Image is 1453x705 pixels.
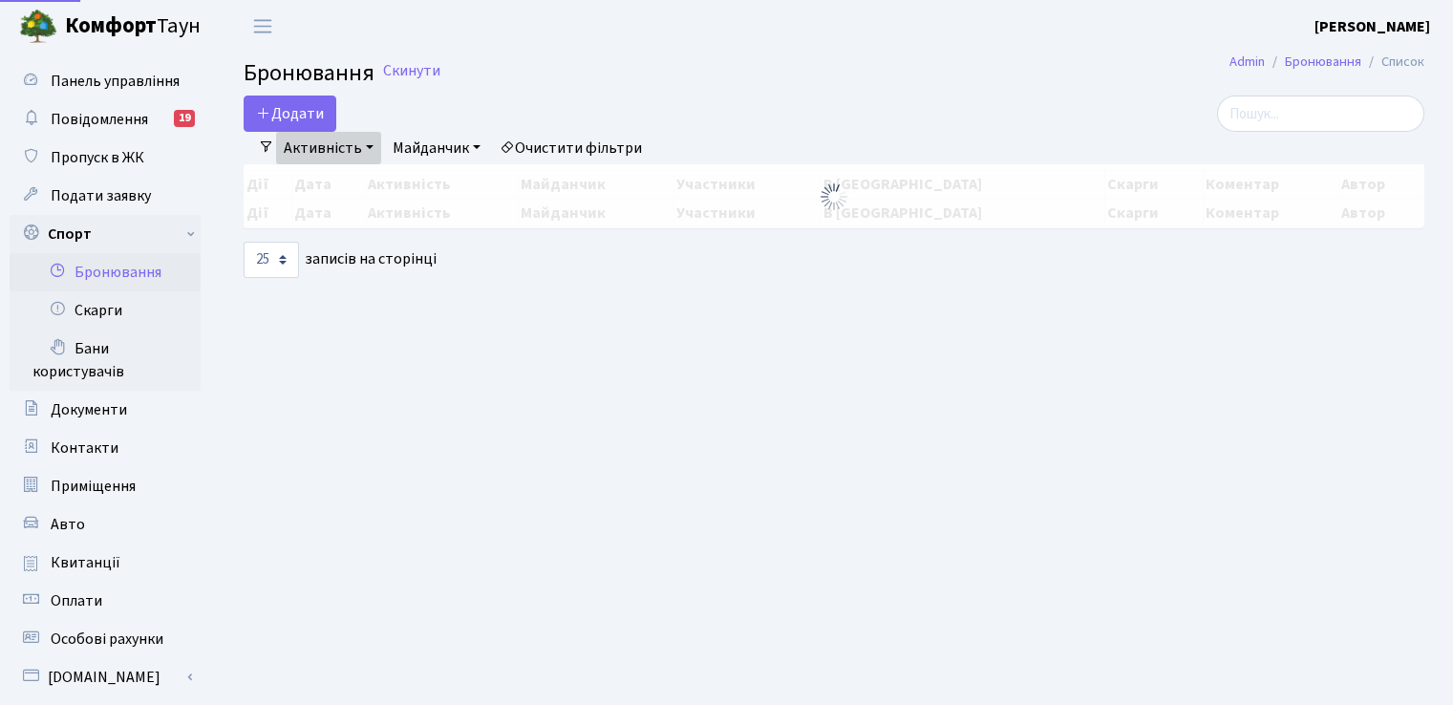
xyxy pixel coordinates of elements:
[244,56,374,90] span: Бронювання
[65,11,157,41] b: Комфорт
[1217,96,1424,132] input: Пошук...
[51,71,180,92] span: Панель управління
[1285,52,1361,72] a: Бронювання
[819,182,849,212] img: Обробка...
[174,110,195,127] div: 19
[244,242,437,278] label: записів на сторінці
[51,514,85,535] span: Авто
[1314,16,1430,37] b: [PERSON_NAME]
[1314,15,1430,38] a: [PERSON_NAME]
[51,185,151,206] span: Подати заявку
[10,505,201,544] a: Авто
[51,109,148,130] span: Повідомлення
[65,11,201,43] span: Таун
[10,620,201,658] a: Особові рахунки
[10,467,201,505] a: Приміщення
[244,96,336,132] button: Додати
[51,552,120,573] span: Квитанції
[10,391,201,429] a: Документи
[51,147,144,168] span: Пропуск в ЖК
[10,429,201,467] a: Контакти
[10,177,201,215] a: Подати заявку
[51,438,118,459] span: Контакти
[492,132,650,164] a: Очистити фільтри
[10,253,201,291] a: Бронювання
[51,476,136,497] span: Приміщення
[385,132,488,164] a: Майданчик
[19,8,57,46] img: logo.png
[10,100,201,139] a: Повідомлення19
[51,590,102,611] span: Оплати
[1229,52,1265,72] a: Admin
[10,544,201,582] a: Квитанції
[51,629,163,650] span: Особові рахунки
[1201,42,1453,82] nav: breadcrumb
[1361,52,1424,73] li: Список
[383,62,440,80] a: Скинути
[244,242,299,278] select: записів на сторінці
[10,139,201,177] a: Пропуск в ЖК
[10,291,201,330] a: Скарги
[276,132,381,164] a: Активність
[10,582,201,620] a: Оплати
[10,215,201,253] a: Спорт
[51,399,127,420] span: Документи
[10,658,201,696] a: [DOMAIN_NAME]
[10,62,201,100] a: Панель управління
[239,11,287,42] button: Переключити навігацію
[10,330,201,391] a: Бани користувачів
